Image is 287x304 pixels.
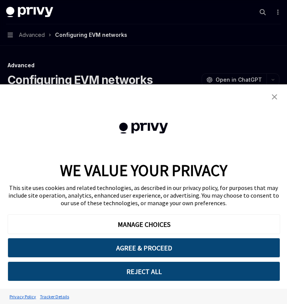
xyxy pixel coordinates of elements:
button: REJECT ALL [8,261,280,281]
img: dark logo [6,7,53,17]
a: close banner [267,89,282,104]
button: MANAGE CHOICES [8,214,280,234]
img: company logo [103,112,184,145]
div: This site uses cookies and related technologies, as described in our privacy policy, for purposes... [8,184,279,207]
button: Open search [257,6,269,18]
button: AGREE & PROCEED [8,238,280,258]
span: Advanced [19,30,45,40]
img: close banner [272,94,277,100]
button: More actions [273,7,281,17]
a: Privacy Policy [8,290,38,303]
h1: Configuring EVM networks [8,73,153,87]
div: Advanced [8,62,279,69]
button: Open in ChatGPT [202,73,266,86]
span: WE VALUE YOUR PRIVACY [60,160,227,180]
a: Tracker Details [38,290,71,303]
span: Open in ChatGPT [216,76,262,84]
div: Configuring EVM networks [55,30,127,40]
